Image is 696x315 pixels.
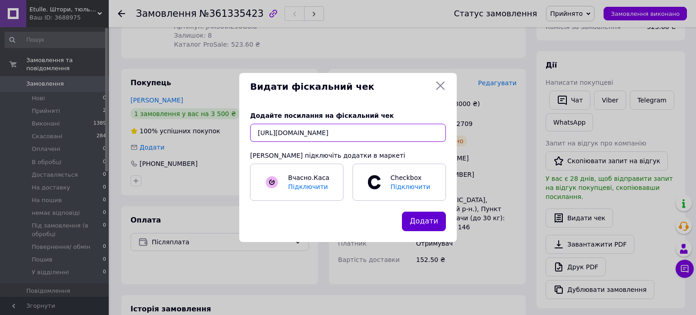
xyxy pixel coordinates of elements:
[250,124,446,142] input: URL чека
[402,212,446,231] button: Додати
[288,174,329,181] span: Вчасно.Каса
[250,112,394,119] span: Додайте посилання на фіскальний чек
[250,80,431,93] span: Видати фіскальний чек
[250,164,343,201] a: Вчасно.КасаПідключити
[288,183,328,190] span: Підключити
[250,151,446,160] div: [PERSON_NAME] підключіть додатки в маркеті
[391,183,430,190] span: Підключити
[353,164,446,201] a: CheckboxПідключити
[386,173,436,191] span: Checkbox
